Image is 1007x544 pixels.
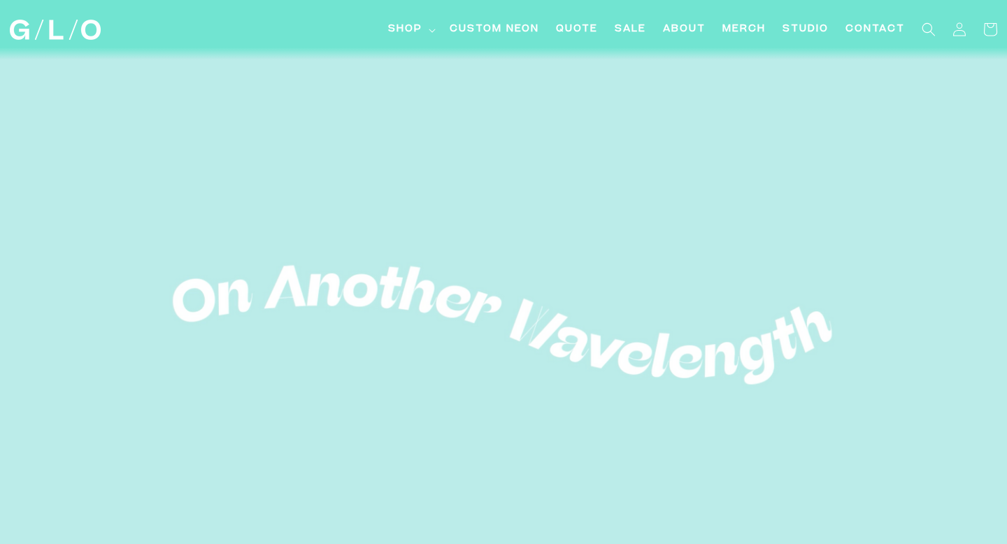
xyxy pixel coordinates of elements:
[556,22,598,37] span: Quote
[783,22,829,37] span: Studio
[714,14,774,45] a: Merch
[388,22,422,37] span: Shop
[5,15,106,45] a: GLO Studio
[615,22,646,37] span: SALE
[441,14,548,45] a: Custom Neon
[548,14,606,45] a: Quote
[663,22,706,37] span: About
[837,14,913,45] a: Contact
[380,14,441,45] summary: Shop
[606,14,655,45] a: SALE
[913,14,944,45] summary: Search
[845,22,905,37] span: Contact
[722,22,766,37] span: Merch
[450,22,539,37] span: Custom Neon
[655,14,714,45] a: About
[774,14,837,45] a: Studio
[10,20,101,40] img: GLO Studio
